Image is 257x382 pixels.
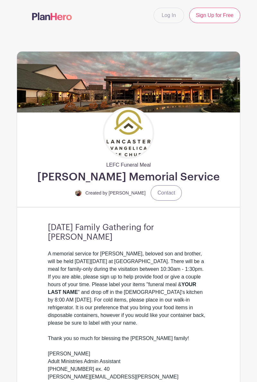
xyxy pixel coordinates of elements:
div: Adult Ministries Admin Assistant [48,358,209,365]
span: LEFC Funeral Meal [106,159,151,169]
h3: [DATE] Family Gathering for [PERSON_NAME] [48,223,209,242]
a: Contact [151,185,182,201]
img: LEFC%20entrance.jpg [17,52,240,112]
a: Sign Up for Free [189,8,240,23]
strong: YOUR LAST NAME [48,282,196,295]
div: [PERSON_NAME] [48,350,209,358]
img: 1FBAD658-73F6-4E4B-B59F-CB0C05CD4BD1.jpeg [75,190,82,196]
div: [PHONE_NUMBER] ex. 40 [48,365,209,373]
a: Log In [154,8,184,23]
small: Created by [PERSON_NAME] [85,190,146,195]
h1: [PERSON_NAME] Memorial Service [37,170,220,184]
div: Thank you so much for blessing the [PERSON_NAME] family! [48,335,209,350]
div: A memorial service for [PERSON_NAME], beloved son and brother, will be held [DATE][DATE] at [GEOG... [48,250,209,335]
img: LEFC-Stacked-3-Co%201400%20Podcast.jpg [104,109,153,157]
img: logo-507f7623f17ff9eddc593b1ce0a138ce2505c220e1c5a4e2b4648c50719b7d32.svg [32,12,72,20]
